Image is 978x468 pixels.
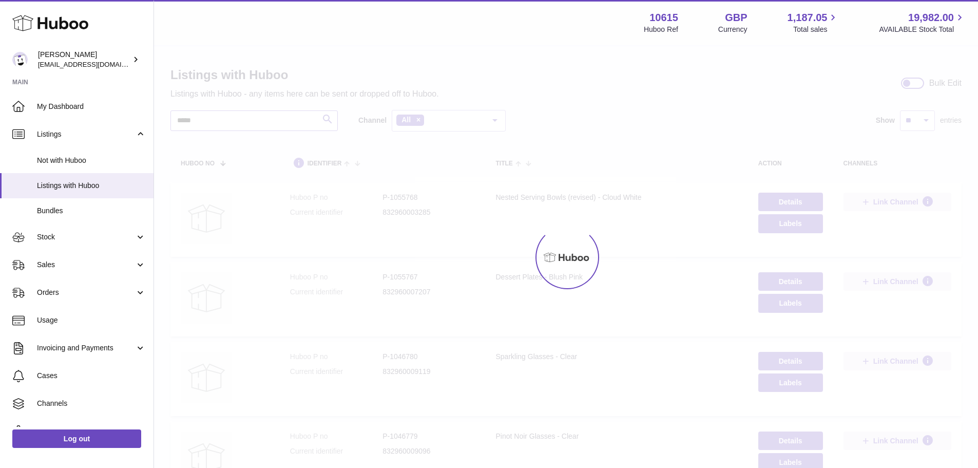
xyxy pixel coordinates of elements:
[37,102,146,111] span: My Dashboard
[37,426,146,436] span: Settings
[37,260,135,270] span: Sales
[718,25,747,34] div: Currency
[38,50,130,69] div: [PERSON_NAME]
[37,232,135,242] span: Stock
[37,315,146,325] span: Usage
[37,129,135,139] span: Listings
[879,11,966,34] a: 19,982.00 AVAILABLE Stock Total
[12,429,141,448] a: Log out
[788,11,839,34] a: 1,187.05 Total sales
[37,288,135,297] span: Orders
[37,399,146,408] span: Channels
[37,206,146,216] span: Bundles
[793,25,839,34] span: Total sales
[12,52,28,67] img: internalAdmin-10615@internal.huboo.com
[37,343,135,353] span: Invoicing and Payments
[908,11,954,25] span: 19,982.00
[725,11,747,25] strong: GBP
[37,156,146,165] span: Not with Huboo
[879,25,966,34] span: AVAILABLE Stock Total
[38,60,151,68] span: [EMAIL_ADDRESS][DOMAIN_NAME]
[37,371,146,381] span: Cases
[644,25,678,34] div: Huboo Ref
[649,11,678,25] strong: 10615
[37,181,146,191] span: Listings with Huboo
[788,11,828,25] span: 1,187.05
